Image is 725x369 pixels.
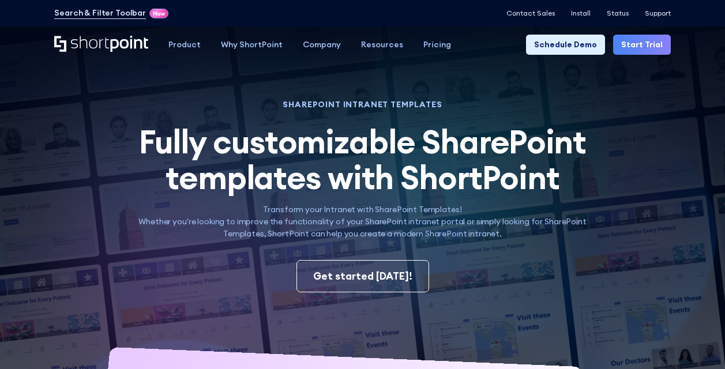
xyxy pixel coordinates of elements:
a: Start Trial [613,35,671,55]
div: Pricing [423,39,451,51]
a: Status [607,9,629,17]
div: Resources [361,39,403,51]
div: Get started [DATE]! [313,269,412,284]
a: Why ShortPoint [211,35,293,55]
span: Fully customizable SharePoint templates with ShortPoint [139,121,587,198]
a: Support [645,9,671,17]
a: Contact Sales [506,9,555,17]
p: Transform your Intranet with SharePoint Templates! Whether you're looking to improve the function... [126,204,599,240]
a: Company [293,35,351,55]
a: Resources [351,35,414,55]
a: Get started [DATE]! [296,260,429,292]
a: Pricing [414,35,461,55]
a: Install [571,9,591,17]
h1: SHAREPOINT INTRANET TEMPLATES [126,101,599,108]
a: Product [159,35,211,55]
a: Home [54,36,148,53]
a: Schedule Demo [526,35,605,55]
a: Search & Filter Toolbar [54,7,146,19]
div: Product [168,39,201,51]
div: Why ShortPoint [221,39,283,51]
div: Company [303,39,341,51]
